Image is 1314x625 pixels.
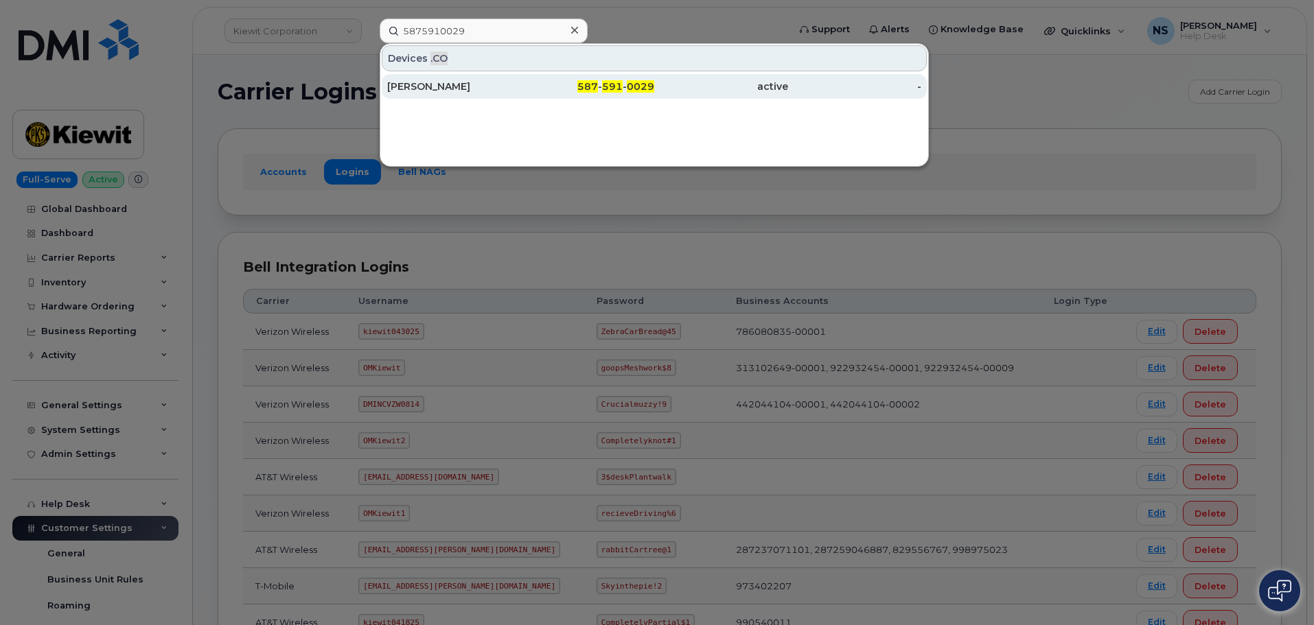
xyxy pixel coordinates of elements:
[521,80,655,93] div: - -
[430,51,448,65] span: .CO
[382,45,927,71] div: Devices
[654,80,788,93] div: active
[382,74,927,99] a: [PERSON_NAME]587-591-0029active-
[387,80,521,93] div: [PERSON_NAME]
[602,80,623,93] span: 591
[788,80,922,93] div: -
[577,80,598,93] span: 587
[1268,580,1291,602] img: Open chat
[627,80,654,93] span: 0029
